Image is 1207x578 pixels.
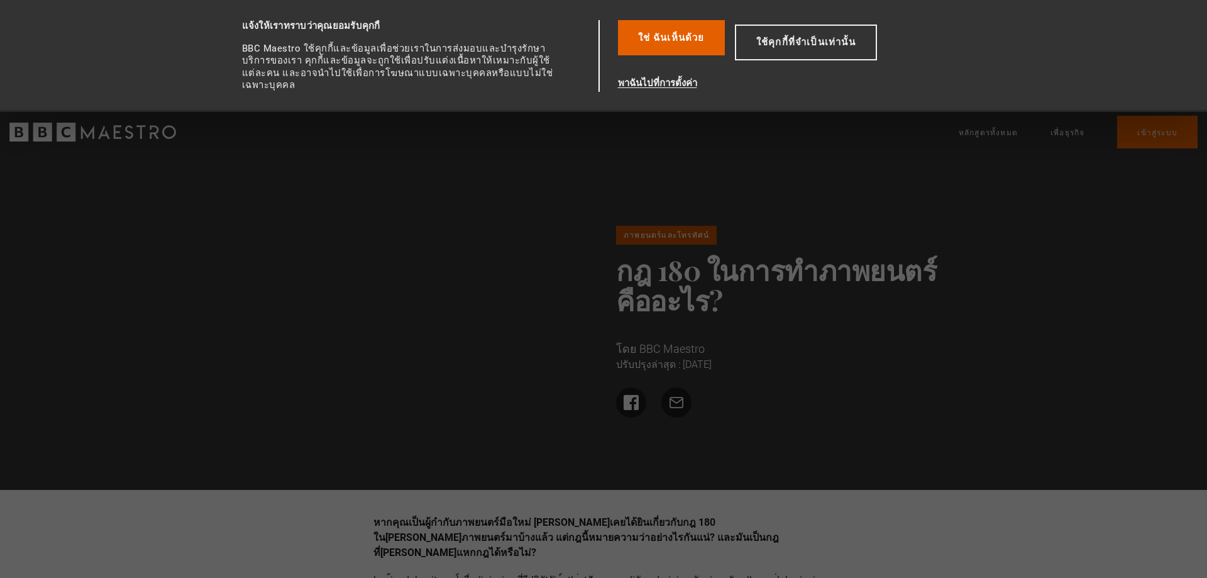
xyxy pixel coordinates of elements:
[618,20,725,55] button: ใช่ ฉันเห็นด้วย
[254,204,592,430] img: กล้องบนฉากถ่ายภาพยนตร์
[735,25,877,60] button: ใช้คุกกี้ที่จำเป็นเท่านั้น
[756,36,856,48] font: ใช้คุกกี้ที่จำเป็นเท่านั้น
[616,251,937,318] font: กฎ 180 ในการทำภาพยนตร์คืออะไร?
[959,128,1018,137] font: หลักสูตรทั้งหมด
[616,226,717,245] a: ภาพยนตร์และโทรทัศน์
[618,77,697,89] font: พาฉันไปที่การตั้งค่า
[9,123,176,142] svg: บีบีซี มาเอสโตร
[638,32,705,43] font: ใช่ ฉันเห็นด้วย
[616,342,637,355] font: โดย
[242,20,380,31] font: แจ้งให้เราทราบว่าคุณยอมรับคุกกี้
[242,43,553,91] font: BBC Maestro ใช้คุกกี้และข้อมูลเพื่อช่วยเราในการส่งมอบและบำรุงรักษาบริการของเรา คุกกี้และข้อมูลจะถ...
[959,116,1198,148] nav: หลัก
[373,516,779,559] font: หากคุณเป็นผู้กำกับภาพยนตร์มือใหม่ [PERSON_NAME]เคยได้ยินเกี่ยวกับกฎ 180 ใน[PERSON_NAME]ภาพยนตร์มา...
[1050,128,1084,137] font: เพื่อธุรกิจ
[624,231,709,240] font: ภาพยนตร์และโทรทัศน์
[959,126,1018,139] a: หลักสูตรทั้งหมด
[1050,126,1084,139] a: เพื่อธุรกิจ
[639,342,705,355] font: BBC Maestro
[1137,128,1177,137] font: เข้าสู่ระบบ
[616,358,712,370] font: ปรับปรุงล่าสุด : [DATE]
[1117,116,1198,148] a: เข้าสู่ระบบ
[618,75,975,91] button: พาฉันไปที่การตั้งค่า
